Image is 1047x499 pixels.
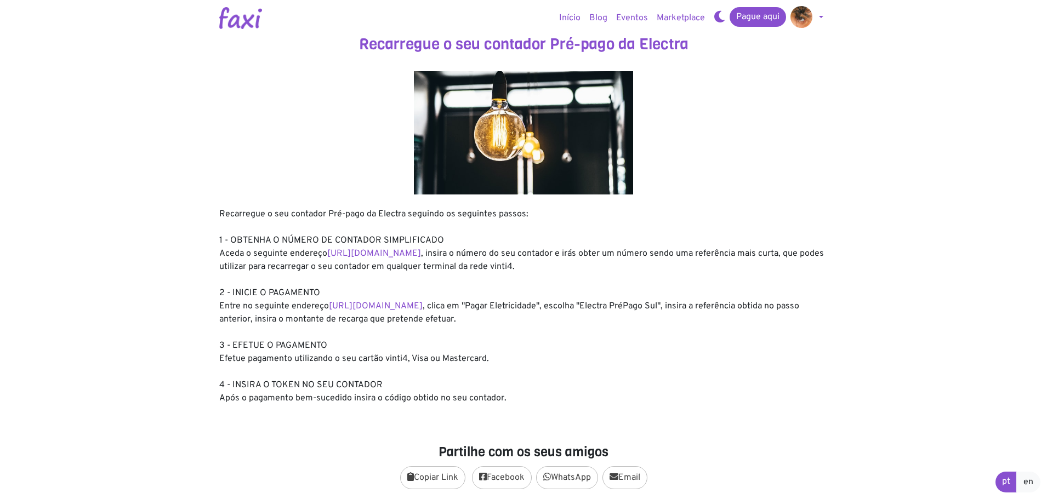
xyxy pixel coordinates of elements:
a: [URL][DOMAIN_NAME] [329,301,423,312]
img: Logotipo Faxi Online [219,7,262,29]
a: Pague aqui [730,7,786,27]
a: Email [602,466,647,489]
a: pt [995,472,1017,492]
a: Facebook [472,466,532,489]
h4: Partilhe com os seus amigos [219,444,828,460]
a: Marketplace [652,7,709,29]
a: en [1016,472,1040,492]
button: Copiar Link [400,466,465,489]
div: Recarregue o seu contador Pré-pago da Electra seguindo os seguintes passos: 1 - OBTENHA O NÚMERO ... [219,208,828,405]
a: WhatsApp [536,466,598,489]
h3: Recarregue o seu contador Pré-pago da Electra [219,35,828,54]
img: energy.jpg [414,71,633,194]
a: Eventos [612,7,652,29]
a: Início [555,7,585,29]
a: Blog [585,7,612,29]
a: [URL][DOMAIN_NAME] [327,248,421,259]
